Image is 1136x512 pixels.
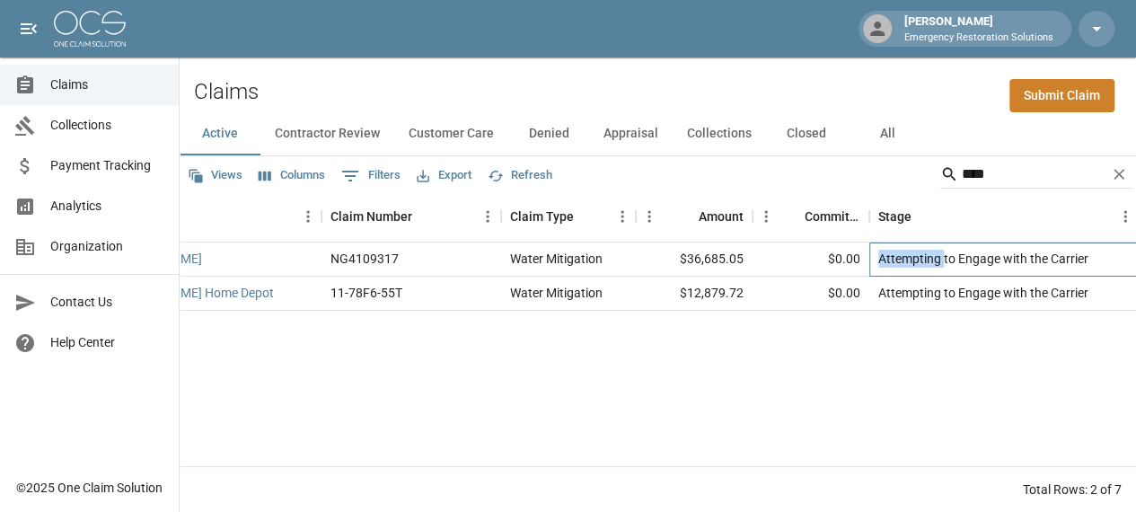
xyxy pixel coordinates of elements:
[412,162,476,190] button: Export
[897,13,1061,45] div: [PERSON_NAME]
[1105,161,1132,188] button: Clear
[254,162,330,190] button: Select columns
[501,191,636,242] div: Claim Type
[50,197,164,216] span: Analytics
[508,112,589,155] button: Denied
[609,203,636,230] button: Menu
[636,191,753,242] div: Amount
[260,112,394,155] button: Contractor Review
[510,191,574,242] div: Claim Type
[1009,79,1114,112] a: Submit Claim
[295,203,321,230] button: Menu
[674,204,699,229] button: Sort
[194,79,259,105] h2: Claims
[779,204,805,229] button: Sort
[753,191,869,242] div: Committed Amount
[589,112,673,155] button: Appraisal
[176,204,201,229] button: Sort
[50,75,164,94] span: Claims
[636,243,753,277] div: $36,685.05
[574,204,599,229] button: Sort
[106,284,274,302] a: [PERSON_NAME] Home Depot
[878,191,911,242] div: Stage
[337,162,405,190] button: Show filters
[183,162,247,190] button: Views
[412,204,437,229] button: Sort
[753,243,869,277] div: $0.00
[636,203,663,230] button: Menu
[50,116,164,135] span: Collections
[878,284,1088,302] div: Attempting to Engage with the Carrier
[636,277,753,311] div: $12,879.72
[16,479,163,497] div: © 2025 One Claim Solution
[673,112,766,155] button: Collections
[911,204,937,229] button: Sort
[940,160,1132,192] div: Search
[753,277,869,311] div: $0.00
[97,191,321,242] div: Claim Name
[180,112,260,155] button: Active
[330,191,412,242] div: Claim Number
[180,112,1136,155] div: dynamic tabs
[805,191,860,242] div: Committed Amount
[321,191,501,242] div: Claim Number
[483,162,557,190] button: Refresh
[878,250,1088,268] div: Attempting to Engage with the Carrier
[699,191,744,242] div: Amount
[766,112,847,155] button: Closed
[904,31,1053,46] p: Emergency Restoration Solutions
[54,11,126,47] img: ocs-logo-white-transparent.png
[50,333,164,352] span: Help Center
[330,284,402,302] div: 11-78F6-55T
[753,203,779,230] button: Menu
[50,293,164,312] span: Contact Us
[847,112,928,155] button: All
[50,237,164,256] span: Organization
[330,250,399,268] div: NG4109317
[510,284,603,302] div: Water Mitigation
[394,112,508,155] button: Customer Care
[510,250,603,268] div: Water Mitigation
[1023,481,1122,499] div: Total Rows: 2 of 7
[474,203,501,230] button: Menu
[11,11,47,47] button: open drawer
[50,156,164,175] span: Payment Tracking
